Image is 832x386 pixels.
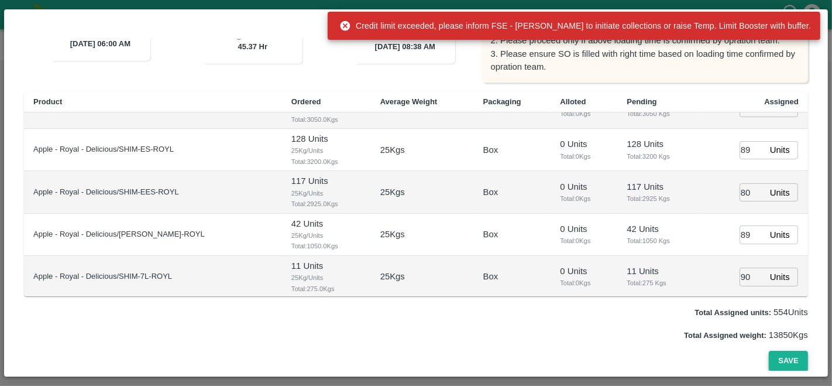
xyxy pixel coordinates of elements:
button: Save [769,351,807,371]
p: Units [770,228,790,241]
p: Units [770,186,790,199]
p: Box [483,186,498,199]
td: Apple - Royal - Delicious/SHIM-EES-ROYL [24,171,282,213]
p: 128 Units [627,138,692,151]
span: Total: 2925.0 Kgs [291,199,362,209]
b: Average Weight [380,97,438,106]
p: Units [770,144,790,156]
span: 25 Kg/Units [291,272,362,283]
p: 25 Kgs [380,228,405,241]
span: Total: 0 Kgs [560,235,608,246]
td: Apple - Royal - Delicious/[PERSON_NAME]-ROYL [24,214,282,256]
span: Total: 1050.0 Kgs [291,241,362,251]
b: Ordered [291,97,321,106]
p: 0 Units [560,265,608,278]
p: Box [483,228,498,241]
td: Apple - Royal - Delicious/SHIM-7L-ROYL [24,256,282,298]
p: 554 Units [695,306,808,319]
p: 25 Kgs [380,186,405,199]
span: Total: 275.0 Kgs [291,283,362,294]
span: Total: 0 Kgs [560,108,608,119]
input: 0 [740,183,765,201]
b: Assigned [764,97,799,106]
p: 3. Please ensure SO is filled with right time based on loading time confirmed by opration team. [491,47,799,74]
span: 25 Kg/Units [291,188,362,199]
p: 25 Kgs [380,270,405,283]
input: 0 [740,226,765,244]
td: Apple - Royal - Delicious/SHIM-ES-ROYL [24,129,282,171]
span: Total: 275 Kgs [627,278,692,288]
p: 11 Units [291,259,362,272]
span: Total: 0 Kgs [560,193,608,204]
label: Total Assigned weight: [684,331,766,340]
span: Total: 3050 Kgs [627,108,692,119]
span: Total: 3200 Kgs [627,151,692,162]
p: 11 Units [627,265,692,278]
span: Total: 3050.0 Kgs [291,114,362,125]
b: Alloted [560,97,586,106]
b: Pending [627,97,656,106]
span: 25 Kg/Units [291,230,362,241]
p: Box [483,270,498,283]
p: 25 Kgs [380,144,405,156]
span: Total: 0 Kgs [560,278,608,288]
p: 117 Units [627,180,692,193]
p: 0 Units [560,180,608,193]
p: 128 Units [291,132,362,145]
b: Product [33,97,62,106]
div: Credit limit exceeded, please inform FSE - [PERSON_NAME] to initiate collections or raise Temp. L... [339,15,811,36]
span: 25 Kg/Units [291,145,362,156]
p: Box [483,144,498,156]
input: 0 [740,141,765,159]
div: 45.37 Hr [202,17,302,64]
p: 0 Units [560,223,608,235]
p: Units [770,271,790,283]
p: 42 Units [291,217,362,230]
p: 0 Units [560,138,608,151]
span: Total: 1050 Kgs [627,235,692,246]
b: Packaging [483,97,521,106]
span: Total: 3200.0 Kgs [291,156,362,167]
input: 0 [740,268,765,286]
span: Total: 0 Kgs [560,151,608,162]
p: 42 Units [627,223,692,235]
p: 13850 Kgs [684,329,808,341]
span: Total: 2925 Kgs [627,193,692,204]
label: Total Assigned units: [695,308,772,317]
p: 117 Units [291,175,362,187]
